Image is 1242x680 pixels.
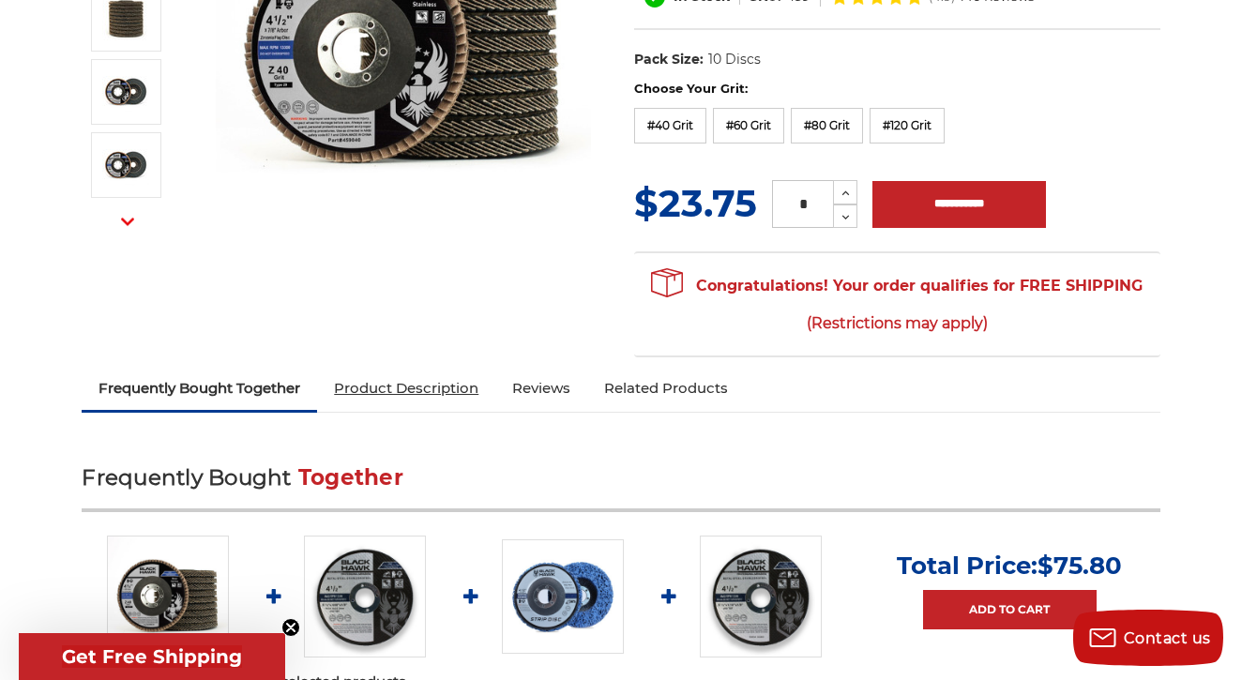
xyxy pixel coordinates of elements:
a: Reviews [495,368,587,409]
p: Total Price: [897,551,1122,581]
dd: 10 Discs [708,50,761,69]
span: (Restrictions may apply) [651,305,1143,341]
span: $23.75 [634,180,757,226]
label: Choose Your Grit: [634,80,1160,98]
img: 60 grit zirc flap disc [102,142,149,189]
button: Next [105,202,150,242]
span: Get Free Shipping [62,645,242,668]
span: Contact us [1124,629,1211,647]
button: Close teaser [281,618,300,637]
dt: Pack Size: [634,50,704,69]
img: 4.5" Black Hawk Zirconia Flap Disc 10 Pack [107,536,229,657]
span: Together [298,464,403,491]
a: Add to Cart [923,590,1097,629]
a: Product Description [317,368,495,409]
img: 40 grit zirc flap disc [102,68,149,115]
button: Contact us [1073,610,1223,666]
span: $75.80 [1038,551,1122,581]
div: Get Free ShippingClose teaser [19,633,285,680]
span: Congratulations! Your order qualifies for FREE SHIPPING [651,267,1143,342]
a: Related Products [587,368,745,409]
span: Frequently Bought [82,464,291,491]
a: Frequently Bought Together [82,368,317,409]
